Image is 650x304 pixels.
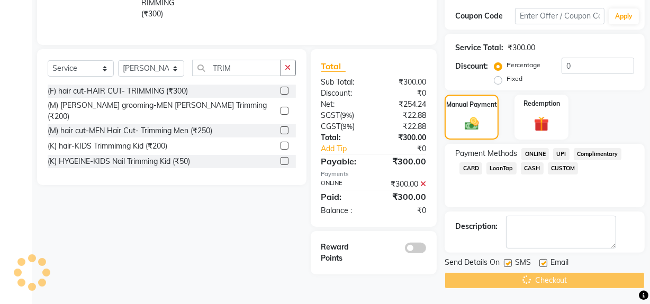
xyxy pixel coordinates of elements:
[313,143,384,154] a: Add Tip
[48,141,167,152] div: (K) hair-KIDS Trimmimng Kid (₹200)
[374,121,434,132] div: ₹22.88
[384,143,434,154] div: ₹0
[523,99,560,108] label: Redemption
[455,11,515,22] div: Coupon Code
[374,132,434,143] div: ₹300.00
[515,8,604,24] input: Enter Offer / Coupon Code
[374,88,434,99] div: ₹0
[321,61,346,72] span: Total
[374,110,434,121] div: ₹22.88
[455,221,498,232] div: Description:
[342,111,353,119] span: 9%
[445,257,500,270] span: Send Details On
[508,42,535,53] div: ₹300.00
[446,100,497,109] label: Manual Payment
[553,148,570,160] span: UPI
[313,110,374,121] div: ( )
[515,257,531,270] span: SMS
[374,77,434,88] div: ₹300.00
[313,88,374,99] div: Discount:
[374,205,434,216] div: ₹0
[321,122,341,131] span: CGST
[374,179,434,190] div: ₹300.00
[455,148,517,159] span: Payment Methods
[313,242,374,264] div: Reward Points
[529,115,554,133] img: _gift.svg
[192,60,281,76] input: Search or Scan
[455,61,488,72] div: Discount:
[374,155,434,168] div: ₹300.00
[48,100,276,122] div: (M) [PERSON_NAME] grooming-MEN [PERSON_NAME] Trimming (₹200)
[461,116,483,132] img: _cash.svg
[48,86,188,97] div: (F) hair cut-HAIR CUT- TRIMMING (₹300)
[455,42,503,53] div: Service Total:
[374,190,434,203] div: ₹300.00
[48,156,190,167] div: (K) HYGEINE-KIDS Nail Trimming Kid (₹50)
[313,155,374,168] div: Payable:
[313,121,374,132] div: ( )
[48,125,212,136] div: (M) hair cut-MEN Hair Cut- Trimming Men (₹250)
[313,179,374,190] div: ONLINE
[609,8,639,24] button: Apply
[313,205,374,216] div: Balance :
[521,162,544,174] span: CASH
[550,257,568,270] span: Email
[507,60,540,70] label: Percentage
[486,162,517,174] span: LoanTap
[321,110,340,120] span: SGST
[374,99,434,110] div: ₹254.24
[507,74,522,84] label: Fixed
[313,132,374,143] div: Total:
[521,148,549,160] span: ONLINE
[321,170,427,179] div: Payments
[343,122,353,131] span: 9%
[313,77,374,88] div: Sub Total:
[313,190,374,203] div: Paid:
[574,148,621,160] span: Complimentary
[548,162,579,174] span: CUSTOM
[313,99,374,110] div: Net:
[459,162,482,174] span: CARD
